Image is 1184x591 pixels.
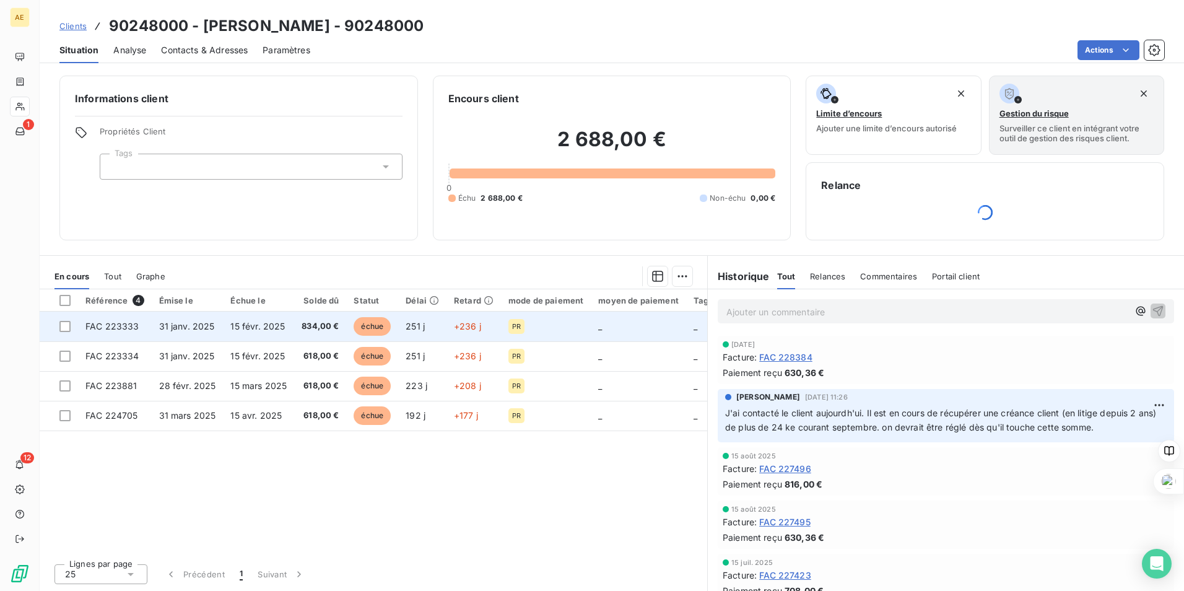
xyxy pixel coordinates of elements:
h6: Informations client [75,91,403,106]
div: Référence [85,295,144,306]
span: FAC 227495 [759,515,811,528]
div: Statut [354,295,391,305]
span: 1 [23,119,34,130]
span: 15 avr. 2025 [230,410,282,421]
span: Paiement reçu [723,478,782,491]
span: 15 août 2025 [731,506,776,513]
span: +236 j [454,321,481,331]
span: FAC 223333 [85,321,139,331]
span: Graphe [136,271,165,281]
span: 15 févr. 2025 [230,351,285,361]
input: Ajouter une valeur [110,161,120,172]
button: Gestion du risqueSurveiller ce client en intégrant votre outil de gestion des risques client. [989,76,1164,155]
div: Retard [454,295,494,305]
div: Échue le [230,295,287,305]
span: _ [598,380,602,391]
span: Ajouter une limite d’encours autorisé [816,123,957,133]
span: FAC 228384 [759,351,812,364]
button: Suivant [250,561,313,587]
span: [DATE] 11:26 [805,393,848,401]
span: 4 [133,295,144,306]
span: 15 août 2025 [731,452,776,460]
span: PR [512,382,521,390]
span: Tout [777,271,796,281]
span: Facture : [723,351,757,364]
div: Émise le [159,295,216,305]
h6: Encours client [448,91,519,106]
span: 2 688,00 € [481,193,523,204]
span: Paiement reçu [723,366,782,379]
button: Actions [1077,40,1139,60]
span: 12 [20,452,34,463]
span: 1 [240,568,243,580]
span: Tout [104,271,121,281]
div: Open Intercom Messenger [1142,549,1172,579]
span: 618,00 € [302,380,339,392]
span: +208 j [454,380,481,391]
div: Solde dû [302,295,339,305]
span: 630,36 € [785,366,824,379]
span: 15 juil. 2025 [731,559,773,566]
span: 31 mars 2025 [159,410,216,421]
span: Facture : [723,569,757,582]
span: 618,00 € [302,409,339,422]
span: _ [598,410,602,421]
span: 28 févr. 2025 [159,380,216,391]
span: _ [598,321,602,331]
span: _ [694,380,697,391]
span: 0,00 € [751,193,775,204]
div: mode de paiement [508,295,583,305]
span: 223 j [406,380,427,391]
span: PR [512,323,521,330]
span: Gestion du risque [999,108,1069,118]
span: 31 janv. 2025 [159,351,215,361]
span: FAC 223881 [85,380,137,391]
span: 192 j [406,410,425,421]
span: 834,00 € [302,320,339,333]
span: échue [354,317,391,336]
h6: Historique [708,269,770,284]
span: 15 févr. 2025 [230,321,285,331]
span: [DATE] [731,341,755,348]
span: Limite d’encours [816,108,882,118]
span: Non-échu [710,193,746,204]
span: échue [354,377,391,395]
span: échue [354,406,391,425]
span: Facture : [723,462,757,475]
div: moyen de paiement [598,295,679,305]
span: 618,00 € [302,350,339,362]
div: AE [10,7,30,27]
span: Paramètres [263,44,310,56]
span: Situation [59,44,98,56]
span: Échu [458,193,476,204]
span: J'ai contacté le client aujourdh'ui. Il est en cours de récupérer une créance client (en litige d... [725,408,1159,432]
span: Clients [59,21,87,31]
span: 630,36 € [785,531,824,544]
span: Surveiller ce client en intégrant votre outil de gestion des risques client. [999,123,1154,143]
span: PR [512,352,521,360]
span: En cours [54,271,89,281]
span: FAC 227496 [759,462,811,475]
span: FAC 224705 [85,410,138,421]
a: Clients [59,20,87,32]
span: Portail client [932,271,980,281]
button: Limite d’encoursAjouter une limite d’encours autorisé [806,76,981,155]
span: 816,00 € [785,478,822,491]
h6: Relance [821,178,1149,193]
span: 251 j [406,351,425,361]
h2: 2 688,00 € [448,127,776,164]
div: Délai [406,295,439,305]
span: Commentaires [860,271,917,281]
span: Contacts & Adresses [161,44,248,56]
button: 1 [232,561,250,587]
button: Précédent [157,561,232,587]
span: 0 [446,183,451,193]
span: 251 j [406,321,425,331]
span: +177 j [454,410,478,421]
span: PR [512,412,521,419]
span: 25 [65,568,76,580]
img: Logo LeanPay [10,564,30,584]
span: _ [694,321,697,331]
span: Paiement reçu [723,531,782,544]
span: 31 janv. 2025 [159,321,215,331]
